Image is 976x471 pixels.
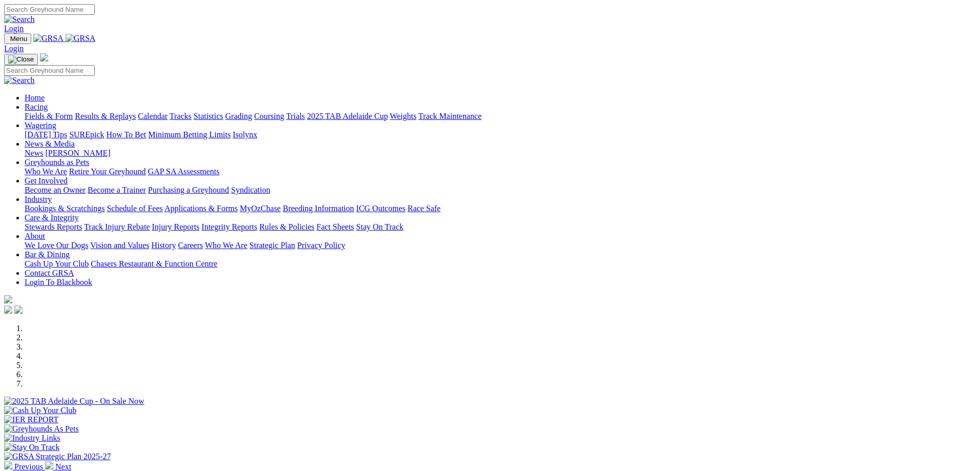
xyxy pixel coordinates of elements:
a: Track Injury Rebate [84,222,150,231]
a: Racing [25,103,48,111]
img: GRSA [33,34,64,43]
a: Get Involved [25,176,68,185]
a: We Love Our Dogs [25,241,88,250]
span: Next [55,462,71,471]
a: Results & Replays [75,112,136,120]
a: Fact Sheets [317,222,354,231]
a: [PERSON_NAME] [45,149,110,157]
a: History [151,241,176,250]
img: Search [4,76,35,85]
a: Industry [25,195,52,203]
a: [DATE] Tips [25,130,67,139]
a: SUREpick [69,130,104,139]
a: GAP SA Assessments [148,167,220,176]
a: Who We Are [25,167,67,176]
input: Search [4,4,95,15]
img: Greyhounds As Pets [4,424,79,434]
a: Login To Blackbook [25,278,92,286]
a: Injury Reports [152,222,199,231]
span: Previous [14,462,43,471]
img: Stay On Track [4,443,59,452]
a: Become an Owner [25,186,86,194]
a: Isolynx [233,130,257,139]
button: Toggle navigation [4,33,31,44]
span: Menu [10,35,27,43]
a: Calendar [138,112,168,120]
a: Home [25,93,45,102]
img: facebook.svg [4,305,12,314]
a: About [25,232,45,240]
a: Coursing [254,112,284,120]
a: Previous [4,462,45,471]
a: Cash Up Your Club [25,259,89,268]
input: Search [4,65,95,76]
a: Bookings & Scratchings [25,204,105,213]
a: Weights [390,112,417,120]
a: Tracks [170,112,192,120]
img: logo-grsa-white.png [40,53,48,62]
a: Stay On Track [356,222,403,231]
img: Industry Links [4,434,60,443]
a: MyOzChase [240,204,281,213]
img: Cash Up Your Club [4,406,76,415]
a: Retire Your Greyhound [69,167,146,176]
img: IER REPORT [4,415,58,424]
a: Syndication [231,186,270,194]
a: News & Media [25,139,75,148]
div: Bar & Dining [25,259,972,269]
a: Become a Trainer [88,186,146,194]
button: Toggle navigation [4,54,38,65]
a: Strategic Plan [250,241,295,250]
img: Close [8,55,34,64]
a: Track Maintenance [419,112,482,120]
img: 2025 TAB Adelaide Cup - On Sale Now [4,397,144,406]
a: 2025 TAB Adelaide Cup [307,112,388,120]
img: chevron-left-pager-white.svg [4,461,12,469]
a: Wagering [25,121,56,130]
img: logo-grsa-white.png [4,295,12,303]
div: About [25,241,972,250]
a: Bar & Dining [25,250,70,259]
img: chevron-right-pager-white.svg [45,461,53,469]
div: Get Involved [25,186,972,195]
div: News & Media [25,149,972,158]
a: Race Safe [407,204,440,213]
a: Schedule of Fees [107,204,162,213]
a: Rules & Policies [259,222,315,231]
a: How To Bet [107,130,147,139]
a: Login [4,44,24,53]
img: GRSA [66,34,96,43]
div: Greyhounds as Pets [25,167,972,176]
a: Who We Are [205,241,247,250]
a: Breeding Information [283,204,354,213]
a: Minimum Betting Limits [148,130,231,139]
div: Racing [25,112,972,121]
a: Purchasing a Greyhound [148,186,229,194]
a: Fields & Form [25,112,73,120]
img: Search [4,15,35,24]
a: Greyhounds as Pets [25,158,89,167]
div: Wagering [25,130,972,139]
div: Care & Integrity [25,222,972,232]
a: Integrity Reports [201,222,257,231]
a: Privacy Policy [297,241,345,250]
a: Statistics [194,112,223,120]
a: Chasers Restaurant & Function Centre [91,259,217,268]
a: Careers [178,241,203,250]
a: Stewards Reports [25,222,82,231]
img: GRSA Strategic Plan 2025-27 [4,452,111,461]
a: Vision and Values [90,241,149,250]
a: Next [45,462,71,471]
a: Care & Integrity [25,213,79,222]
a: News [25,149,43,157]
a: Trials [286,112,305,120]
a: Grading [225,112,252,120]
a: Login [4,24,24,33]
div: Industry [25,204,972,213]
img: twitter.svg [14,305,23,314]
a: Contact GRSA [25,269,74,277]
a: Applications & Forms [164,204,238,213]
a: ICG Outcomes [356,204,405,213]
